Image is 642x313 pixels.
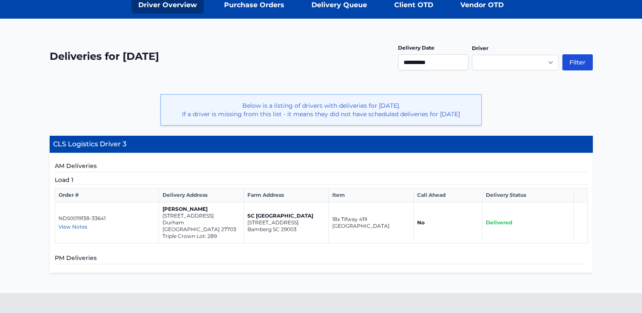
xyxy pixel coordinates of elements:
[472,45,488,51] label: Driver
[247,219,325,226] p: [STREET_ADDRESS]
[414,188,482,202] th: Call Ahead
[417,219,425,226] strong: No
[163,233,240,240] p: Triple Crown Lot: 289
[163,219,240,233] p: Durham [GEOGRAPHIC_DATA] 27703
[55,188,159,202] th: Order #
[163,212,240,219] p: [STREET_ADDRESS]
[50,50,159,63] h2: Deliveries for [DATE]
[247,226,325,233] p: Bamberg SC 29003
[247,212,325,219] p: SC [GEOGRAPHIC_DATA]
[55,254,588,264] h5: PM Deliveries
[398,54,468,70] input: Use the arrow keys to pick a date
[59,215,156,222] p: NDS0019138-33641
[59,224,87,230] span: View Notes
[50,136,593,153] h4: CLS Logistics Driver 3
[398,45,435,51] label: Delivery Date
[168,101,474,118] p: Below is a listing of drivers with deliveries for [DATE]. If a driver is missing from this list -...
[482,188,573,202] th: Delivery Status
[159,188,244,202] th: Delivery Address
[329,202,414,243] td: 18x Tifway 419 [GEOGRAPHIC_DATA]
[486,219,512,226] span: Delivered
[55,162,588,172] h5: AM Deliveries
[163,206,240,212] p: [PERSON_NAME]
[244,188,329,202] th: Farm Address
[55,176,588,184] h5: Load 1
[562,54,593,70] button: Filter
[329,188,414,202] th: Item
